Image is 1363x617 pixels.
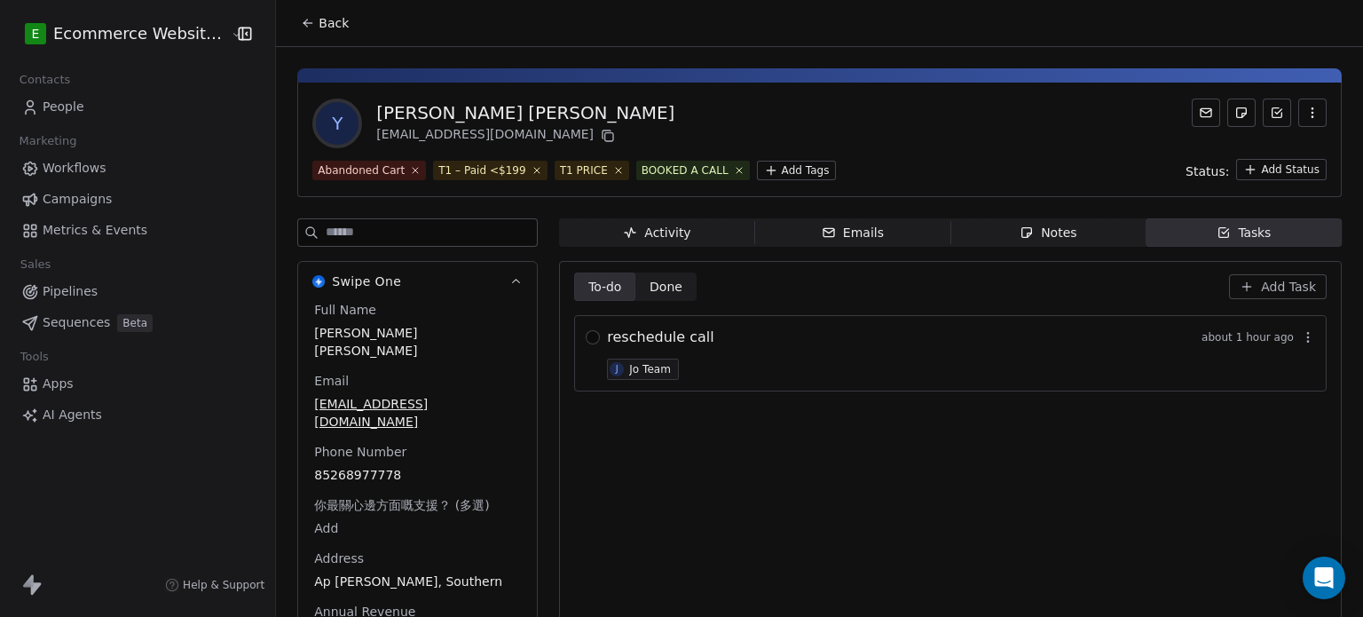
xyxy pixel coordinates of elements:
[623,224,690,242] div: Activity
[14,308,261,337] a: SequencesBeta
[376,100,674,125] div: [PERSON_NAME] [PERSON_NAME]
[314,466,521,484] span: 85268977778
[757,161,837,180] button: Add Tags
[21,19,218,49] button: EEcommerce Website Builder
[43,98,84,116] span: People
[314,573,521,590] span: Ap [PERSON_NAME], Southern
[1186,162,1229,180] span: Status:
[560,162,608,178] div: T1 PRICE
[12,67,78,93] span: Contacts
[1229,274,1327,299] button: Add Task
[629,363,671,376] div: Jo Team
[14,369,261,399] a: Apps
[43,159,106,178] span: Workflows
[43,282,98,301] span: Pipelines
[43,221,147,240] span: Metrics & Events
[14,185,261,214] a: Campaigns
[607,327,713,348] span: reschedule call
[14,277,261,306] a: Pipelines
[12,251,59,278] span: Sales
[298,262,537,301] button: Swipe OneSwipe One
[43,375,74,393] span: Apps
[43,313,110,332] span: Sequences
[43,406,102,424] span: AI Agents
[53,22,226,45] span: Ecommerce Website Builder
[165,578,264,592] a: Help & Support
[14,92,261,122] a: People
[822,224,884,242] div: Emails
[311,372,352,390] span: Email
[14,400,261,430] a: AI Agents
[332,273,401,290] span: Swipe One
[312,275,325,288] img: Swipe One
[1261,278,1316,296] span: Add Task
[376,125,674,146] div: [EMAIL_ADDRESS][DOMAIN_NAME]
[117,314,153,332] span: Beta
[12,128,84,154] span: Marketing
[650,278,682,297] span: Done
[319,14,349,32] span: Back
[314,519,521,537] span: Add
[1303,557,1345,599] div: Open Intercom Messenger
[14,216,261,245] a: Metrics & Events
[316,102,358,145] span: Y
[1236,159,1327,180] button: Add Status
[32,25,40,43] span: E
[1020,224,1076,242] div: Notes
[43,190,112,209] span: Campaigns
[1201,330,1294,344] span: about 1 hour ago
[14,154,261,183] a: Workflows
[311,550,367,567] span: Address
[311,301,380,319] span: Full Name
[318,162,405,178] div: Abandoned Cart
[183,578,264,592] span: Help & Support
[438,162,525,178] div: T1 – Paid <$199
[311,496,492,514] span: 你最關心邊方面嘅支援？ (多選)
[311,443,410,461] span: Phone Number
[314,324,521,360] span: [PERSON_NAME] [PERSON_NAME]
[642,162,729,178] div: BOOKED A CALL
[314,395,521,431] span: [EMAIL_ADDRESS][DOMAIN_NAME]
[290,7,359,39] button: Back
[616,362,618,376] div: J
[12,344,56,370] span: Tools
